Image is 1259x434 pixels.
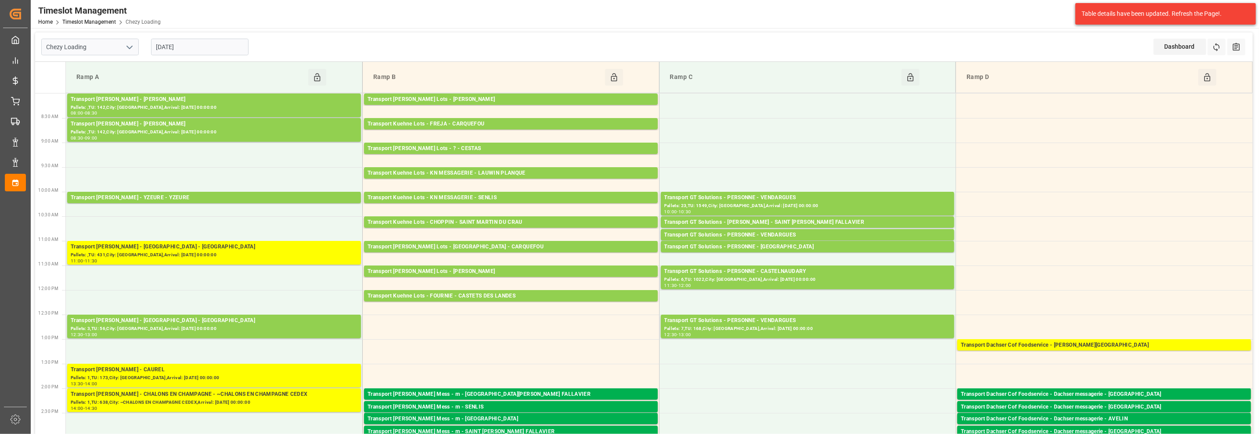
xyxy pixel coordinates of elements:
div: Transport Dachser Cof Foodservice - Dachser messagerie - AVELIN [961,415,1248,423]
span: 11:30 AM [38,262,58,266]
div: 11:30 [85,259,97,263]
div: 12:30 [71,333,83,337]
span: 2:00 PM [41,384,58,389]
div: Pallets: 3,TU: 56,City: CASTETS DES [PERSON_NAME],Arrival: [DATE] 00:00:00 [368,301,654,308]
div: - [677,283,678,287]
span: 12:30 PM [38,311,58,316]
div: Transport [PERSON_NAME] - [GEOGRAPHIC_DATA] - [GEOGRAPHIC_DATA] [71,243,357,251]
div: Pallets: 23,TU: 1549,City: [GEOGRAPHIC_DATA],Arrival: [DATE] 00:00:00 [664,202,951,210]
div: Transport [PERSON_NAME] Lots - [PERSON_NAME] [368,267,654,276]
a: Timeslot Management [62,19,116,25]
div: Transport Kuehne Lots - FOURNIE - CASTETS DES LANDES [368,292,654,301]
div: Pallets: ,TU: 142,City: [GEOGRAPHIC_DATA],Arrival: [DATE] 00:00:00 [71,129,357,136]
div: 09:00 [85,136,97,140]
input: DD-MM-YYYY [151,39,249,55]
div: Transport [PERSON_NAME] Lots - [GEOGRAPHIC_DATA] - CARQUEFOU [368,243,654,251]
div: 14:00 [85,382,97,386]
div: Transport [PERSON_NAME] Lots - [PERSON_NAME] [368,95,654,104]
div: 10:00 [664,210,677,214]
span: 10:30 AM [38,212,58,217]
div: Ramp B [370,69,605,86]
div: Pallets: 3,TU: 56,City: [GEOGRAPHIC_DATA],Arrival: [DATE] 00:00:00 [71,325,357,333]
div: 14:00 [71,406,83,410]
div: Pallets: 4,TU: 308,City: [GEOGRAPHIC_DATA],Arrival: [DATE] 00:00:00 [664,240,951,247]
div: 08:30 [71,136,83,140]
span: 1:30 PM [41,360,58,365]
div: Pallets: ,TU: 115,City: [GEOGRAPHIC_DATA],Arrival: [DATE] 00:00:00 [71,202,357,210]
div: Ramp D [963,69,1198,86]
div: Pallets: 1,TU: 173,City: [GEOGRAPHIC_DATA],Arrival: [DATE] 00:00:00 [71,374,357,382]
div: Transport [PERSON_NAME] - CAUREL [71,366,357,374]
div: Pallets: 11,TU: 52,City: [GEOGRAPHIC_DATA],Arrival: [DATE] 00:00:00 [961,350,1248,357]
div: 13:00 [85,333,97,337]
div: Ramp A [73,69,308,86]
a: Home [38,19,53,25]
div: - [83,136,85,140]
div: Pallets: 12,TU: 1014,City: CARQUEFOU,Arrival: [DATE] 00:00:00 [368,129,654,136]
div: 12:00 [678,283,691,287]
div: Transport [PERSON_NAME] Lots - ? - CESTAS [368,144,654,153]
div: Pallets: ,TU: 345,City: [GEOGRAPHIC_DATA],Arrival: [DATE] 00:00:00 [368,202,654,210]
div: 12:30 [664,333,677,337]
div: 10:30 [678,210,691,214]
span: 9:30 AM [41,163,58,168]
span: 12:00 PM [38,286,58,291]
div: Transport [PERSON_NAME] Mess - m - [GEOGRAPHIC_DATA] [368,415,654,423]
div: - [83,406,85,410]
div: Transport Kuehne Lots - FREJA - CARQUEFOU [368,120,654,129]
div: Transport [PERSON_NAME] - YZEURE - YZEURE [71,194,357,202]
div: 13:00 [678,333,691,337]
div: Dashboard [1154,39,1206,55]
div: Pallets: ,TU: 88,City: [GEOGRAPHIC_DATA],Arrival: [DATE] 00:00:00 [368,423,654,431]
span: 9:00 AM [41,139,58,143]
div: Pallets: 1,TU: 18,City: [GEOGRAPHIC_DATA],Arrival: [DATE] 00:00:00 [961,423,1248,431]
div: Timeslot Management [38,4,161,17]
div: Pallets: 16,TU: 448,City: CARQUEFOU,Arrival: [DATE] 00:00:00 [368,276,654,283]
div: Transport Dachser Cof Foodservice - [PERSON_NAME][GEOGRAPHIC_DATA] [961,341,1248,350]
div: Pallets: 10,TU: 98,City: [GEOGRAPHIC_DATA],Arrival: [DATE] 00:00:00 [664,251,951,259]
div: Transport [PERSON_NAME] - [PERSON_NAME] [71,120,357,129]
div: Pallets: 6,TU: 1022,City: [GEOGRAPHIC_DATA],Arrival: [DATE] 00:00:00 [664,276,951,283]
span: 1:00 PM [41,335,58,340]
span: 10:00 AM [38,188,58,193]
div: Transport [PERSON_NAME] - [PERSON_NAME] [71,95,357,104]
div: - [83,111,85,115]
div: Pallets: 1,TU: 638,City: ~CHALONS EN CHAMPAGNE CEDEX,Arrival: [DATE] 00:00:00 [71,399,357,406]
div: - [83,382,85,386]
div: Transport Kuehne Lots - KN MESSAGERIE - SENLIS [368,194,654,202]
div: Transport GT Solutions - [PERSON_NAME] - SAINT [PERSON_NAME] FALLAVIER [664,218,951,227]
div: Transport GT Solutions - PERSONNE - VENDARGUES [664,194,951,202]
div: Pallets: 7,TU: 168,City: [GEOGRAPHIC_DATA],Arrival: [DATE] 00:00:00 [664,325,951,333]
div: Transport [PERSON_NAME] Mess - m - SENLIS [368,403,654,412]
div: Transport Dachser Cof Foodservice - Dachser messagerie - [GEOGRAPHIC_DATA] [961,403,1248,412]
div: - [83,333,85,337]
div: Pallets: ,TU: 91,City: [GEOGRAPHIC_DATA],Arrival: [DATE] 00:00:00 [961,412,1248,419]
input: Type to search/select [41,39,139,55]
div: Ramp C [667,69,902,86]
span: 2:30 PM [41,409,58,414]
div: 14:30 [85,406,97,410]
button: open menu [123,40,136,54]
div: Transport GT Solutions - PERSONNE - CASTELNAUDARY [664,267,951,276]
div: 11:00 [71,259,83,263]
div: - [83,259,85,263]
div: Pallets: ,TU: 136,City: LAUWIN PLANQUE,Arrival: [DATE] 00:00:00 [368,178,654,185]
div: Pallets: 15,TU: 1262,City: CARQUEFOU,Arrival: [DATE] 00:00:00 [368,251,654,259]
div: 08:00 [71,111,83,115]
div: Pallets: 2,TU: 25,City: [GEOGRAPHIC_DATA],Arrival: [DATE] 00:00:00 [961,399,1248,406]
div: Pallets: ,TU: 142,City: [GEOGRAPHIC_DATA],Arrival: [DATE] 00:00:00 [71,104,357,111]
div: Pallets: ,TU: 9,City: [GEOGRAPHIC_DATA],Arrival: [DATE] 00:00:00 [368,412,654,419]
div: Transport Dachser Cof Foodservice - Dachser messagerie - [GEOGRAPHIC_DATA] [961,390,1248,399]
div: Pallets: ,TU: 431,City: [GEOGRAPHIC_DATA],Arrival: [DATE] 00:00:00 [71,251,357,259]
div: Transport GT Solutions - PERSONNE - VENDARGUES [664,316,951,325]
span: 8:30 AM [41,114,58,119]
div: Pallets: 1,TU: 815,City: [GEOGRAPHIC_DATA][PERSON_NAME],Arrival: [DATE] 00:00:00 [368,227,654,234]
div: Transport GT Solutions - PERSONNE - VENDARGUES [664,231,951,240]
div: Pallets: 1,TU: 242,City: [GEOGRAPHIC_DATA],Arrival: [DATE] 00:00:00 [368,153,654,161]
div: Transport [PERSON_NAME] - [GEOGRAPHIC_DATA] - [GEOGRAPHIC_DATA] [71,316,357,325]
div: Transport GT Solutions - PERSONNE - [GEOGRAPHIC_DATA] [664,243,951,251]
div: Transport Kuehne Lots - CHOPPIN - SAINT MARTIN DU CRAU [368,218,654,227]
div: - [677,333,678,337]
div: Pallets: 1,TU: 16,City: [GEOGRAPHIC_DATA][PERSON_NAME],Arrival: [DATE] 00:00:00 [368,399,654,406]
div: Transport Kuehne Lots - KN MESSAGERIE - LAUWIN PLANQUE [368,169,654,178]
